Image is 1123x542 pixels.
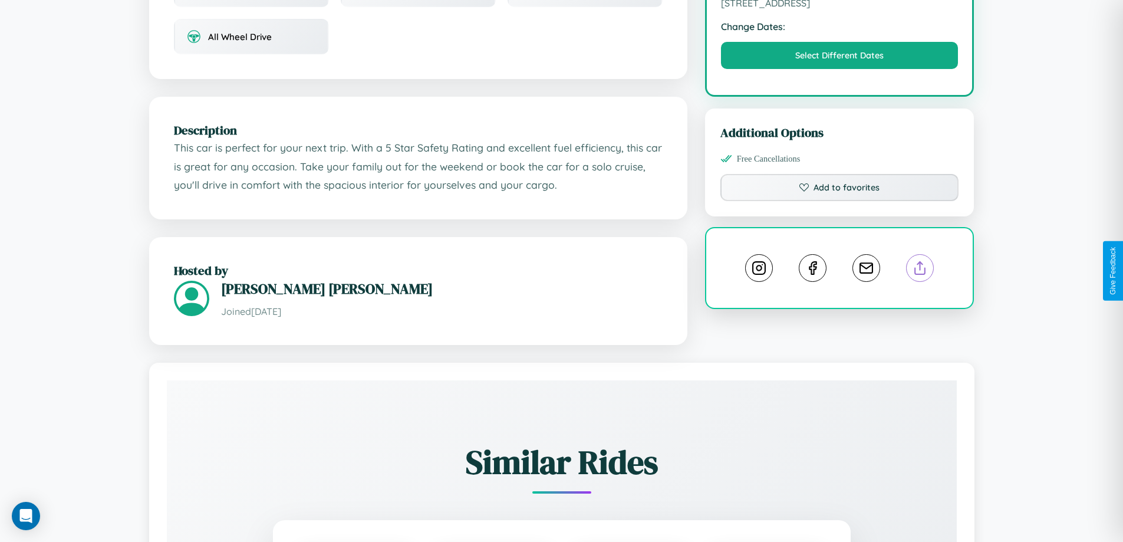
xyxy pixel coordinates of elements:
strong: Change Dates: [721,21,959,32]
span: Free Cancellations [737,154,801,164]
p: This car is perfect for your next trip. With a 5 Star Safety Rating and excellent fuel efficiency... [174,139,663,195]
span: All Wheel Drive [208,31,272,42]
p: Joined [DATE] [221,303,663,320]
h3: [PERSON_NAME] [PERSON_NAME] [221,279,663,298]
h2: Description [174,121,663,139]
div: Open Intercom Messenger [12,502,40,530]
button: Add to favorites [720,174,959,201]
h2: Similar Rides [208,439,915,485]
button: Select Different Dates [721,42,959,69]
h2: Hosted by [174,262,663,279]
h3: Additional Options [720,124,959,141]
div: Give Feedback [1109,247,1117,295]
